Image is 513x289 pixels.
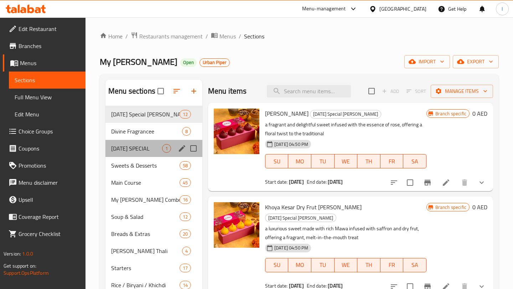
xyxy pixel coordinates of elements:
li: / [206,32,208,41]
span: Get support on: [4,261,36,270]
button: delete [456,174,473,191]
div: My [PERSON_NAME] Combo16 [105,191,202,208]
button: TU [311,258,335,272]
div: items [182,127,191,136]
div: ONAM SPECIAL [111,144,162,153]
span: WE [337,260,355,270]
span: Sections [15,76,80,84]
span: 45 [180,179,191,186]
div: items [180,161,191,170]
li: / [239,32,241,41]
span: Add item [379,86,402,97]
svg: Show Choices [477,178,486,187]
div: items [180,110,191,119]
span: import [410,57,444,66]
b: [DATE] [328,177,343,186]
span: Grocery Checklist [19,230,80,238]
span: Main Course [111,178,180,187]
a: Menus [3,54,85,72]
span: [PERSON_NAME] Thali [111,247,182,255]
div: items [180,178,191,187]
button: WE [335,154,358,168]
span: Coverage Report [19,212,80,221]
span: Edit Restaurant [19,25,80,33]
span: Select section first [402,86,431,97]
div: items [180,195,191,204]
span: FR [383,156,401,167]
button: SA [403,258,426,272]
span: My [PERSON_NAME] Combo [111,195,180,204]
nav: breadcrumb [100,32,499,41]
span: Choice Groups [19,127,80,136]
span: Branch specific [432,204,469,211]
a: Edit Menu [9,106,85,123]
button: import [404,55,450,68]
span: 1.0.0 [22,249,33,258]
span: [DATE] 04:50 PM [271,245,311,251]
a: Edit menu item [442,178,450,187]
span: Soup & Salad [111,212,180,221]
a: Support.OpsPlatform [4,268,49,278]
span: Select section [364,84,379,99]
button: SU [265,154,288,168]
a: Grocery Checklist [3,225,85,242]
span: Restaurants management [139,32,203,41]
button: edit [177,143,187,154]
button: TH [357,258,380,272]
span: Full Menu View [15,93,80,101]
span: WE [337,156,355,167]
a: Home [100,32,123,41]
div: items [180,230,191,238]
span: Promotions [19,161,80,170]
span: export [458,57,493,66]
span: Sweets & Desserts [111,161,180,170]
span: Edit Menu [15,110,80,119]
span: Select all sections [153,84,168,99]
button: export [453,55,499,68]
span: Menus [219,32,236,41]
img: Rose Modak [214,109,259,154]
a: Upsell [3,191,85,208]
span: TH [360,260,378,270]
span: [DATE] Special [PERSON_NAME] [111,110,180,119]
h6: 0 AED [472,109,487,119]
button: SU [265,258,288,272]
button: Manage items [431,85,493,98]
a: Branches [3,37,85,54]
button: MO [288,258,311,272]
span: [DATE] SPECIAL [111,144,162,153]
h2: Menu items [208,86,247,96]
div: [GEOGRAPHIC_DATA] [379,5,426,13]
div: Menu-management [302,5,346,13]
span: Menu disclaimer [19,178,80,187]
a: Coupons [3,140,85,157]
a: Menus [211,32,236,41]
div: My Govinda's Combo [111,195,180,204]
span: Upsell [19,195,80,204]
div: Divine Fragrancee [111,127,182,136]
span: SA [406,156,424,167]
a: Menu disclaimer [3,174,85,191]
span: Urban Piper [200,59,229,65]
button: show more [473,174,490,191]
span: 8 [182,128,191,135]
img: Khoya Kesar Dry Frut Modak [214,202,259,248]
span: TH [360,156,378,167]
span: SU [268,260,285,270]
button: Branch-specific-item [419,174,436,191]
span: Starters [111,264,180,272]
span: SA [406,260,424,270]
div: items [180,264,191,272]
span: 12 [180,214,191,220]
button: FR [380,154,404,168]
button: MO [288,154,311,168]
div: Breads & Extras [111,230,180,238]
a: Edit Restaurant [3,20,85,37]
span: 16 [180,196,191,203]
a: Restaurants management [131,32,203,41]
span: Menus [20,59,80,67]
